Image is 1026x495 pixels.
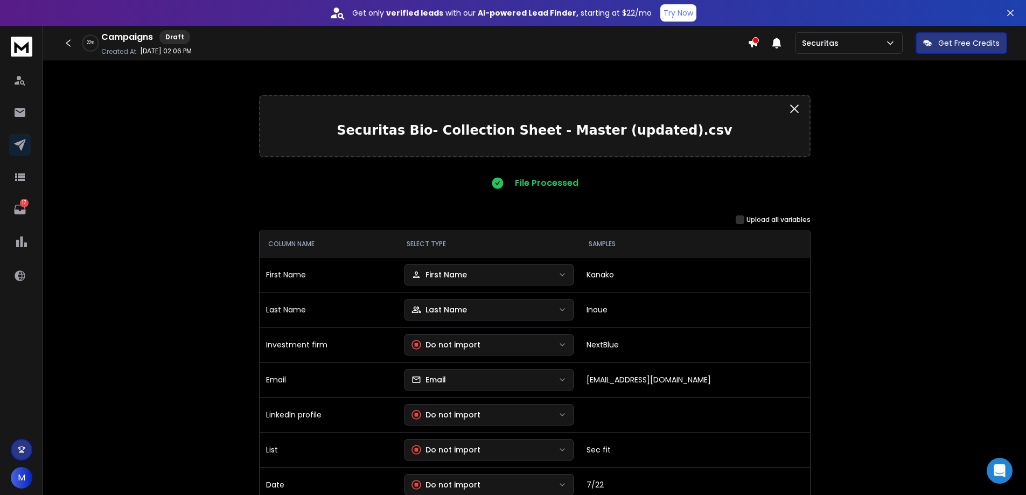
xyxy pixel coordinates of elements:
[20,199,29,207] p: 17
[260,327,399,362] td: Investment firm
[411,374,446,385] div: Email
[386,8,443,18] strong: verified leads
[411,479,480,490] div: Do not import
[515,177,578,190] p: File Processed
[159,30,190,44] div: Draft
[260,257,399,292] td: First Name
[802,38,843,48] p: Securitas
[987,458,1013,484] div: Open Intercom Messenger
[260,362,399,397] td: Email
[938,38,1000,48] p: Get Free Credits
[411,304,467,315] div: Last Name
[664,8,693,18] p: Try Now
[101,31,153,44] h1: Campaigns
[580,292,810,327] td: Inoue
[9,199,31,220] a: 17
[580,257,810,292] td: Kanako
[746,215,811,224] label: Upload all variables
[916,32,1007,54] button: Get Free Credits
[411,409,480,420] div: Do not import
[260,432,399,467] td: List
[269,122,801,139] p: Securitas Bio- Collection Sheet - Master (updated).csv
[580,362,810,397] td: [EMAIL_ADDRESS][DOMAIN_NAME]
[260,292,399,327] td: Last Name
[411,339,480,350] div: Do not import
[411,444,480,455] div: Do not import
[398,231,580,257] th: SELECT TYPE
[411,269,467,280] div: First Name
[580,327,810,362] td: NextBlue
[87,40,94,46] p: 22 %
[580,432,810,467] td: Sec fit
[11,467,32,489] button: M
[140,47,192,55] p: [DATE] 02:06 PM
[580,231,810,257] th: SAMPLES
[660,4,696,22] button: Try Now
[352,8,652,18] p: Get only with our starting at $22/mo
[11,37,32,57] img: logo
[101,47,138,56] p: Created At:
[260,231,399,257] th: COLUMN NAME
[260,397,399,432] td: Linkedln profile
[478,8,578,18] strong: AI-powered Lead Finder,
